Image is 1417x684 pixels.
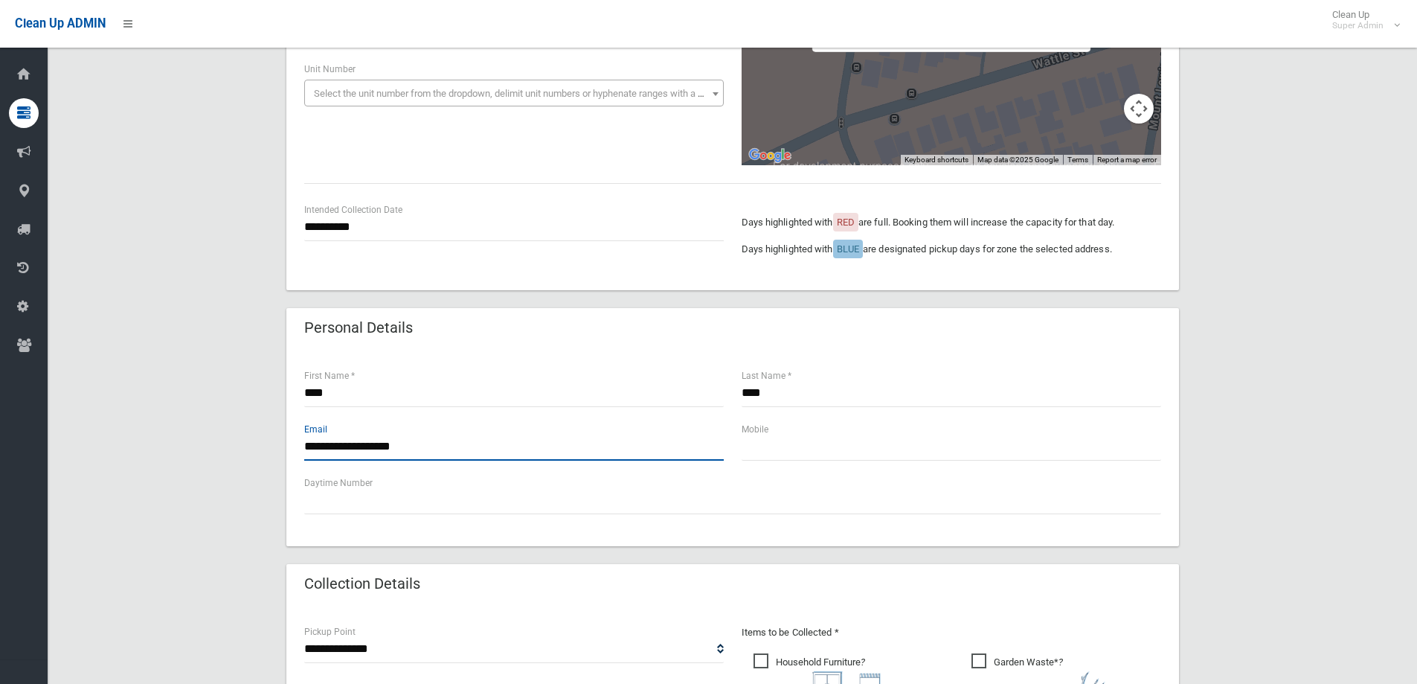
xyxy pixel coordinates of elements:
[1325,9,1398,31] span: Clean Up
[745,146,794,165] a: Open this area in Google Maps (opens a new window)
[742,624,1161,642] p: Items to be Collected *
[314,88,730,99] span: Select the unit number from the dropdown, delimit unit numbers or hyphenate ranges with a comma
[742,240,1161,258] p: Days highlighted with are designated pickup days for zone the selected address.
[286,569,438,598] header: Collection Details
[1067,156,1088,164] a: Terms (opens in new tab)
[837,243,859,255] span: BLUE
[286,313,431,342] header: Personal Details
[904,155,968,165] button: Keyboard shortcuts
[742,214,1161,231] p: Days highlighted with are full. Booking them will increase the capacity for that day.
[15,16,106,31] span: Clean Up ADMIN
[1332,20,1384,31] small: Super Admin
[1097,156,1157,164] a: Report a map error
[745,146,794,165] img: Google
[977,156,1058,164] span: Map data ©2025 Google
[837,217,855,228] span: RED
[1124,94,1154,124] button: Map camera controls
